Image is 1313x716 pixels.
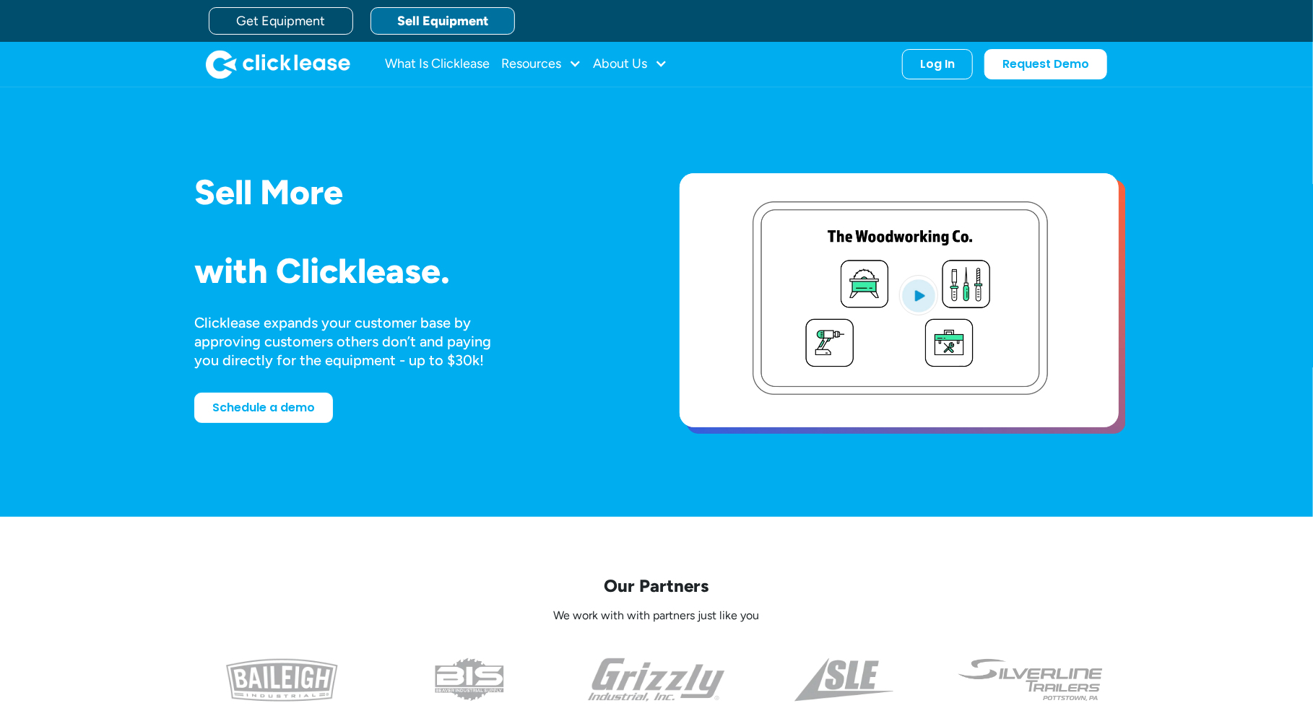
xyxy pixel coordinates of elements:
h1: Sell More [194,173,633,211]
a: Schedule a demo [194,393,333,423]
a: open lightbox [680,173,1119,427]
img: Blue play button logo on a light blue circular background [899,275,938,315]
a: What Is Clicklease [385,50,490,79]
img: Clicklease logo [206,50,350,79]
div: About Us [593,50,667,79]
div: Log In [920,57,955,71]
p: We work with with partners just like you [194,608,1119,624]
a: home [206,50,350,79]
img: a black and white photo of the side of a triangle [794,658,893,702]
a: Get Equipment [209,7,353,35]
div: Clicklease expands your customer base by approving customers others don’t and paying you directly... [194,313,518,370]
img: the logo for beaver industrial supply [435,658,504,702]
p: Our Partners [194,575,1119,597]
a: Request Demo [984,49,1107,79]
img: baileigh logo [226,658,338,702]
img: undefined [957,658,1105,702]
div: Resources [501,50,581,79]
img: the grizzly industrial inc logo [588,658,726,702]
a: Sell Equipment [370,7,515,35]
h1: with Clicklease. [194,252,633,290]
